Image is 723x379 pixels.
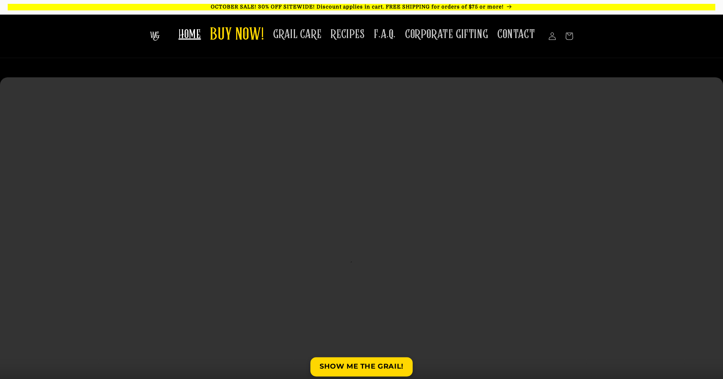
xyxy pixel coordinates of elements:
[205,20,268,50] a: BUY NOW!
[210,25,264,46] span: BUY NOW!
[178,27,201,42] span: HOME
[493,22,540,47] a: CONTACT
[150,32,160,41] img: The Whiskey Grail
[268,22,326,47] a: GRAIL CARE
[8,4,715,10] p: OCTOBER SALE! 30% OFF SITEWIDE! Discount applies in cart. FREE SHIPPING for orders of $75 or more!
[326,22,369,47] a: RECIPES
[497,27,535,42] span: CONTACT
[405,27,488,42] span: CORPORATE GIFTING
[331,27,365,42] span: RECIPES
[374,27,396,42] span: F.A.Q.
[174,22,205,47] a: HOME
[273,27,322,42] span: GRAIL CARE
[400,22,493,47] a: CORPORATE GIFTING
[310,357,413,376] a: SHOW ME THE GRAIL!
[369,22,400,47] a: F.A.Q.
